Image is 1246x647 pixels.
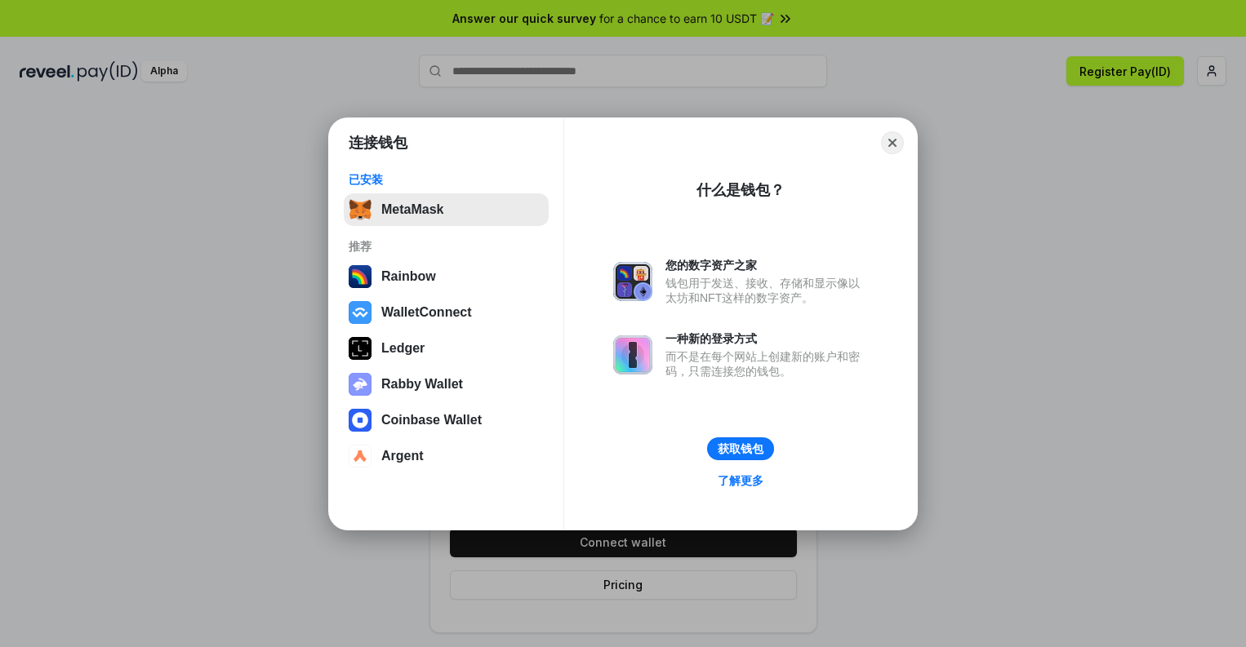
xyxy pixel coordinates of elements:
div: Argent [381,449,424,463]
div: Rabby Wallet [381,377,463,392]
div: 获取钱包 [718,441,763,456]
img: svg+xml,%3Csvg%20xmlns%3D%22http%3A%2F%2Fwww.w3.org%2F2000%2Fsvg%22%20width%3D%2228%22%20height%3... [349,337,372,360]
button: Coinbase Wallet [344,404,549,437]
button: MetaMask [344,193,549,226]
button: Argent [344,440,549,472]
img: svg+xml,%3Csvg%20width%3D%2228%22%20height%3D%2228%22%20viewBox%3D%220%200%2028%2028%22%20fill%3D... [349,445,372,468]
img: svg+xml,%3Csvg%20xmlns%3D%22http%3A%2F%2Fwww.w3.org%2F2000%2Fsvg%22%20fill%3D%22none%22%20viewBox... [613,335,652,374]
img: svg+xml,%3Csvg%20width%3D%2228%22%20height%3D%2228%22%20viewBox%3D%220%200%2028%2028%22%20fill%3D... [349,409,372,432]
div: Coinbase Wallet [381,413,482,428]
button: Rabby Wallet [344,368,549,401]
img: svg+xml,%3Csvg%20xmlns%3D%22http%3A%2F%2Fwww.w3.org%2F2000%2Fsvg%22%20fill%3D%22none%22%20viewBox... [613,262,652,301]
div: WalletConnect [381,305,472,320]
div: Rainbow [381,269,436,284]
img: svg+xml,%3Csvg%20fill%3D%22none%22%20height%3D%2233%22%20viewBox%3D%220%200%2035%2033%22%20width%... [349,198,372,221]
div: Ledger [381,341,425,356]
div: 推荐 [349,239,544,254]
img: svg+xml,%3Csvg%20width%3D%22120%22%20height%3D%22120%22%20viewBox%3D%220%200%20120%20120%22%20fil... [349,265,372,288]
h1: 连接钱包 [349,133,407,153]
button: Close [881,131,904,154]
img: svg+xml,%3Csvg%20width%3D%2228%22%20height%3D%2228%22%20viewBox%3D%220%200%2028%2028%22%20fill%3D... [349,301,372,324]
div: 钱包用于发送、接收、存储和显示像以太坊和NFT这样的数字资产。 [665,276,868,305]
button: Rainbow [344,260,549,293]
div: 一种新的登录方式 [665,331,868,346]
button: Ledger [344,332,549,365]
div: 您的数字资产之家 [665,258,868,273]
div: 了解更多 [718,473,763,488]
a: 了解更多 [708,470,773,491]
img: svg+xml,%3Csvg%20xmlns%3D%22http%3A%2F%2Fwww.w3.org%2F2000%2Fsvg%22%20fill%3D%22none%22%20viewBox... [349,373,372,396]
button: WalletConnect [344,296,549,329]
button: 获取钱包 [707,437,774,460]
div: MetaMask [381,202,443,217]
div: 而不是在每个网站上创建新的账户和密码，只需连接您的钱包。 [665,349,868,379]
div: 已安装 [349,172,544,187]
div: 什么是钱包？ [696,180,785,200]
